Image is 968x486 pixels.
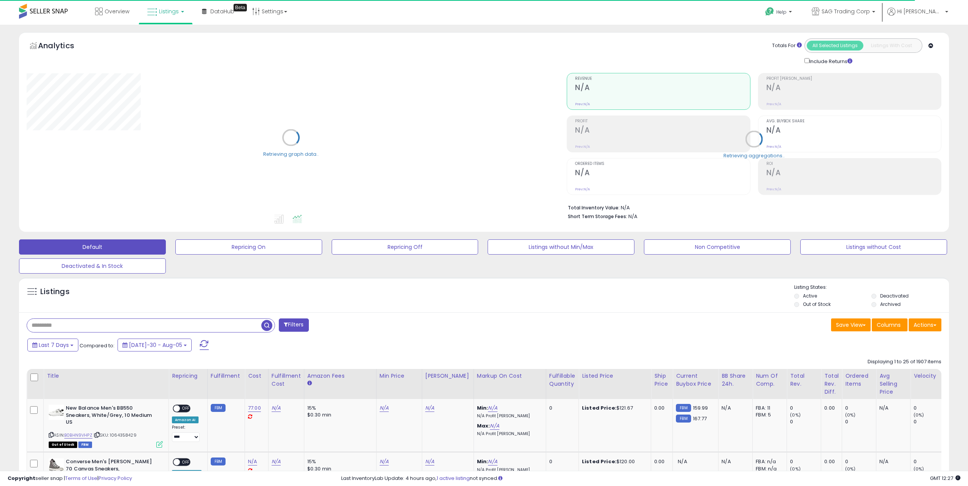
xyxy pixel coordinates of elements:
b: New Balance Men's BB550 Sneakers, White/Grey, 10 Medium US [66,405,158,428]
div: N/A [879,458,904,465]
div: Repricing [172,372,204,380]
button: [DATE]-30 - Aug-05 [118,339,192,351]
button: All Selected Listings [807,41,863,51]
a: N/A [488,404,497,412]
div: Ordered Items [845,372,873,388]
small: Amazon Fees. [307,380,312,387]
div: 0 [914,405,944,412]
span: OFF [180,459,192,465]
img: 31GBzQdLmyL._SL40_.jpg [49,405,64,420]
div: Retrieving graph data.. [263,150,319,157]
span: FBM [78,442,92,448]
span: Hi [PERSON_NAME] [897,8,943,15]
button: Save View [831,318,871,331]
button: Last 7 Days [27,339,78,351]
div: FBA: 11 [756,405,781,412]
span: Columns [877,321,901,329]
p: N/A Profit [PERSON_NAME] [477,413,540,419]
a: Privacy Policy [99,475,132,482]
div: Avg Selling Price [879,372,907,396]
div: 0.00 [824,405,836,412]
button: Repricing On [175,239,322,255]
div: Amazon AI [172,416,199,423]
small: FBM [211,458,226,465]
div: 0 [549,405,573,412]
div: Amazon Fees [307,372,373,380]
div: 0 [845,405,876,412]
span: Help [776,9,787,15]
div: Current Buybox Price [676,372,715,388]
button: Default [19,239,166,255]
small: (0%) [845,412,856,418]
div: 0.00 [654,405,667,412]
div: 15% [307,405,370,412]
a: Help [759,1,800,25]
div: 15% [307,458,370,465]
a: 1 active listing [437,475,470,482]
small: (0%) [914,412,924,418]
div: 0 [790,458,821,465]
div: Total Rev. [790,372,818,388]
div: Fulfillable Quantity [549,372,575,388]
span: 159.99 [693,404,708,412]
a: N/A [488,458,497,465]
small: (0%) [845,466,856,472]
a: N/A [272,458,281,465]
div: seller snap | | [8,475,132,482]
div: FBA: n/a [756,458,781,465]
div: 0.00 [824,458,836,465]
div: [PERSON_NAME] [425,372,470,380]
a: 77.00 [248,404,261,412]
div: N/A [722,458,747,465]
b: Min: [477,404,488,412]
div: Total Rev. Diff. [824,372,839,396]
div: FBM: n/a [756,465,781,472]
div: Listed Price [582,372,648,380]
span: Overview [105,8,129,15]
button: Non Competitive [644,239,791,255]
p: Listing States: [794,284,949,291]
div: Velocity [914,372,941,380]
div: 0 [845,418,876,425]
h5: Analytics [38,40,89,53]
span: DataHub [210,8,234,15]
span: Compared to: [79,342,114,349]
div: Markup on Cost [477,372,543,380]
a: Terms of Use [65,475,97,482]
div: $121.67 [582,405,645,412]
div: Cost [248,372,265,380]
span: OFF [180,405,192,412]
div: 0 [549,458,573,465]
label: Deactivated [880,293,909,299]
div: Tooltip anchor [234,4,247,11]
div: Min Price [380,372,419,380]
div: $0.30 min [307,465,370,472]
strong: Copyright [8,475,35,482]
div: Retrieving aggregations.. [723,152,785,159]
div: Amazon AI * [172,470,202,477]
div: Ship Price [654,372,669,388]
button: Listings With Cost [863,41,920,51]
div: FBM: 5 [756,412,781,418]
span: Last 7 Days [39,341,69,349]
a: Hi [PERSON_NAME] [887,8,948,25]
small: (0%) [790,466,801,472]
div: BB Share 24h. [722,372,749,388]
div: 0 [790,405,821,412]
i: Get Help [765,7,774,16]
div: Fulfillment Cost [272,372,301,388]
span: SAG Trading Corp [822,8,870,15]
div: $120.00 [582,458,645,465]
p: N/A Profit [PERSON_NAME] [477,467,540,473]
small: (0%) [914,466,924,472]
span: | SKU: 1064358429 [94,432,137,438]
a: N/A [248,458,257,465]
div: 0 [914,458,944,465]
span: [DATE]-30 - Aug-05 [129,341,182,349]
label: Active [803,293,817,299]
a: N/A [425,458,434,465]
h5: Listings [40,287,70,297]
div: Last InventoryLab Update: 4 hours ago, not synced. [341,475,960,482]
label: Archived [880,301,901,307]
span: 2025-08-13 12:27 GMT [930,475,960,482]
